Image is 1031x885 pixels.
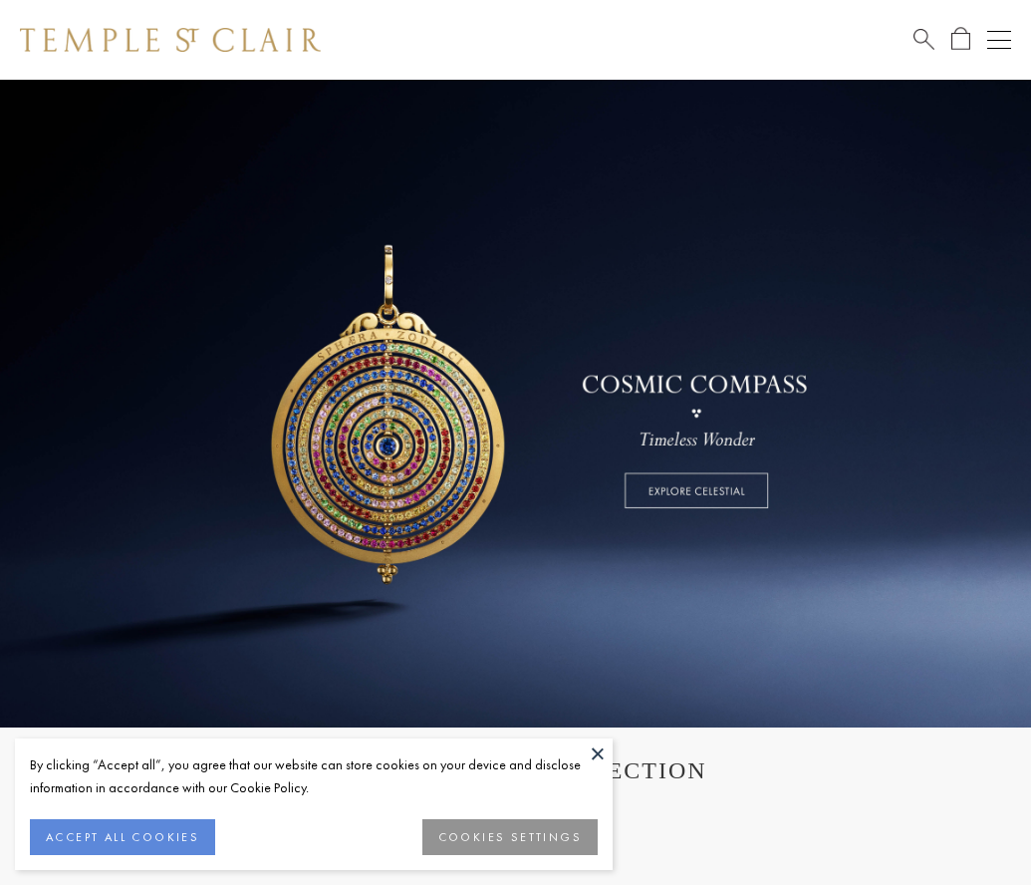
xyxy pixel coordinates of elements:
img: Temple St. Clair [20,28,321,52]
a: Search [913,27,934,52]
button: COOKIES SETTINGS [422,819,598,855]
button: Open navigation [987,28,1011,52]
a: Open Shopping Bag [951,27,970,52]
div: By clicking “Accept all”, you agree that our website can store cookies on your device and disclos... [30,753,598,799]
button: ACCEPT ALL COOKIES [30,819,215,855]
